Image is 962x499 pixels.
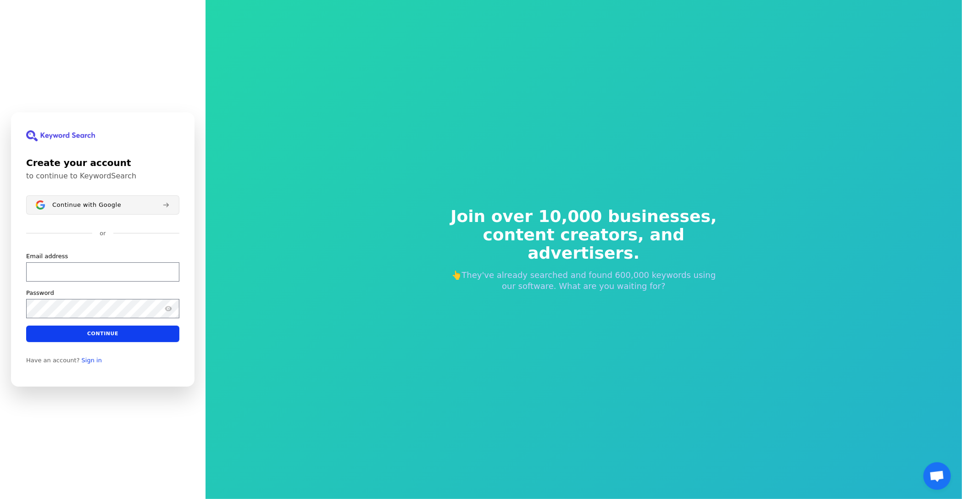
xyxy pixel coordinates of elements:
p: to continue to KeywordSearch [26,172,179,181]
h1: Create your account [26,156,179,170]
span: content creators, and advertisers. [445,226,723,262]
span: Continue with Google [52,201,121,209]
label: Password [26,289,54,297]
span: Join over 10,000 businesses, [445,207,723,226]
img: KeywordSearch [26,130,95,141]
p: 👆They've already searched and found 600,000 keywords using our software. What are you waiting for? [445,270,723,292]
button: Sign in with GoogleContinue with Google [26,195,179,215]
div: Open chat [923,462,951,490]
button: Continue [26,326,179,342]
p: or [100,229,106,238]
img: Sign in with Google [36,200,45,210]
label: Email address [26,252,68,261]
span: Have an account? [26,357,80,364]
button: Show password [163,303,174,314]
a: Sign in [82,357,102,364]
